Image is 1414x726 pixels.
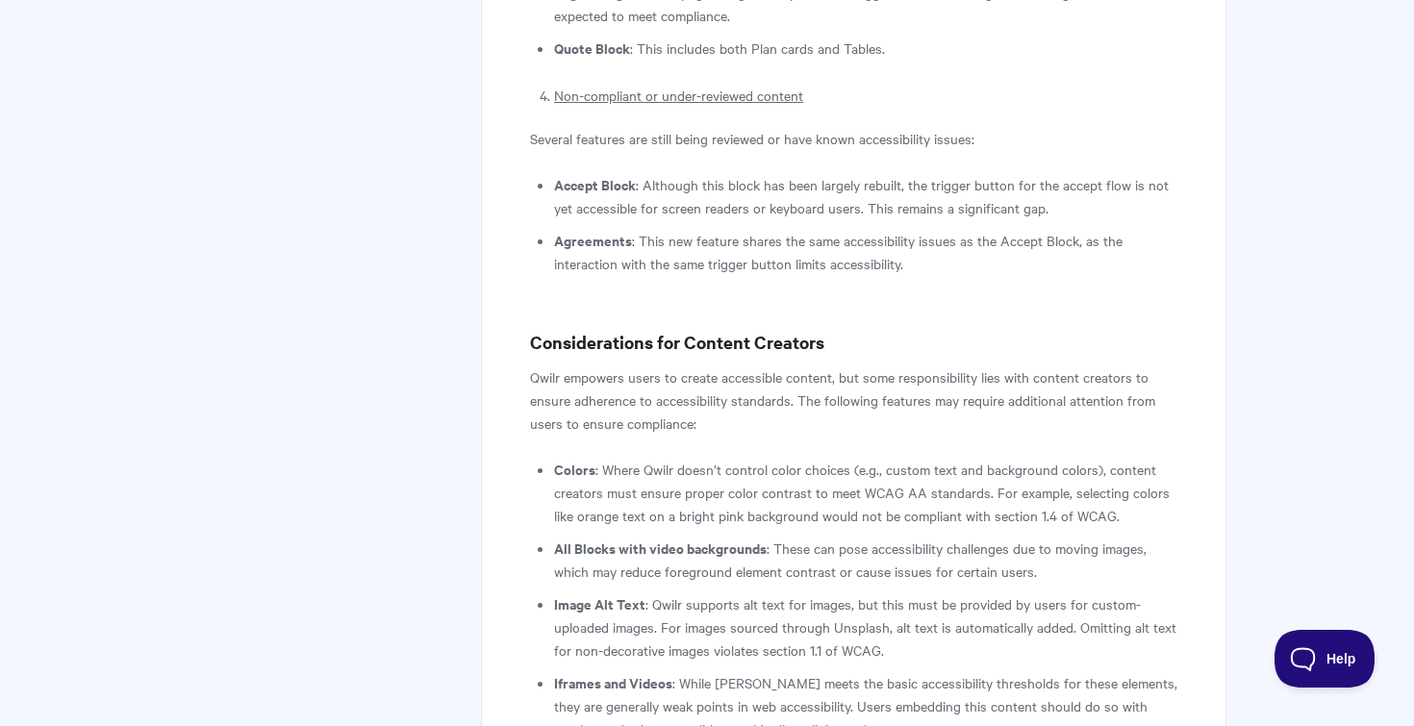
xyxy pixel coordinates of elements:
li: : This includes both Plan cards and Tables. [554,37,1177,60]
strong: Accept Block [554,174,636,194]
strong: Image Alt Text [554,593,645,613]
li: : Although this block has been largely rebuilt, the trigger button for the accept flow is not yet... [554,173,1177,219]
h3: Considerations for Content Creators [530,329,1177,356]
p: Qwilr empowers users to create accessible content, but some responsibility lies with content crea... [530,365,1177,435]
strong: Iframes and Videos [554,672,672,692]
strong: All Blocks with video backgrounds [554,538,767,558]
strong: Agreements [554,230,632,250]
li: : These can pose accessibility challenges due to moving images, which may reduce foreground eleme... [554,537,1177,583]
iframe: Toggle Customer Support [1275,630,1376,688]
li: : Qwilr supports alt text for images, but this must be provided by users for custom-uploaded imag... [554,592,1177,662]
u: Non-compliant or under-reviewed content [554,86,803,105]
li: : This new feature shares the same accessibility issues as the Accept Block, as the interaction w... [554,229,1177,275]
li: : Where Qwilr doesn’t control color choices (e.g., custom text and background colors), content cr... [554,458,1177,527]
strong: Quote Block [554,38,630,58]
strong: Colors [554,459,595,479]
p: Several features are still being reviewed or have known accessibility issues: [530,127,1177,150]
